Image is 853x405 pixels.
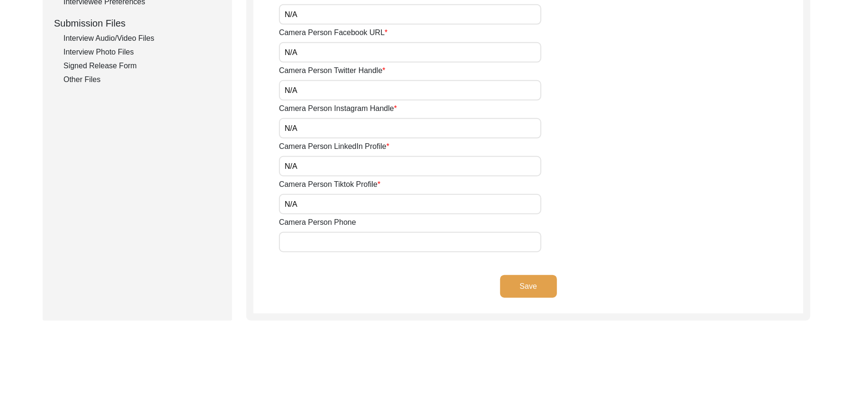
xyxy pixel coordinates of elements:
[279,65,386,76] label: Camera Person Twitter Handle
[279,141,389,152] label: Camera Person LinkedIn Profile
[63,74,221,85] div: Other Files
[63,60,221,72] div: Signed Release Form
[279,27,387,38] label: Camera Person Facebook URL
[63,46,221,58] div: Interview Photo Files
[500,275,557,298] button: Save
[279,179,380,190] label: Camera Person Tiktok Profile
[279,217,356,228] label: Camera Person Phone
[54,16,221,30] div: Submission Files
[63,33,221,44] div: Interview Audio/Video Files
[279,103,397,114] label: Camera Person Instagram Handle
